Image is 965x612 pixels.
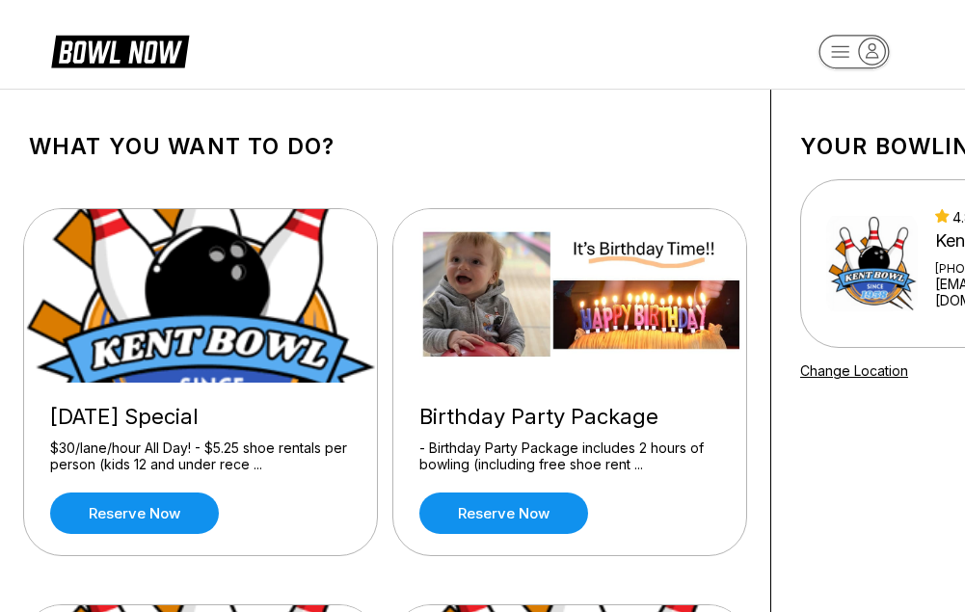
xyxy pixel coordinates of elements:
img: Kent Bowl [826,211,918,317]
div: Birthday Party Package [419,404,720,430]
img: Birthday Party Package [393,209,748,383]
a: Reserve now [50,492,219,534]
img: Wednesday Special [24,209,379,383]
div: [DATE] Special [50,404,351,430]
a: Reserve now [419,492,588,534]
h1: What you want to do? [29,133,741,160]
div: $30/lane/hour All Day! - $5.25 shoe rentals per person (kids 12 and under rece ... [50,439,351,473]
div: - Birthday Party Package includes 2 hours of bowling (including free shoe rent ... [419,439,720,473]
a: Change Location [800,362,908,379]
